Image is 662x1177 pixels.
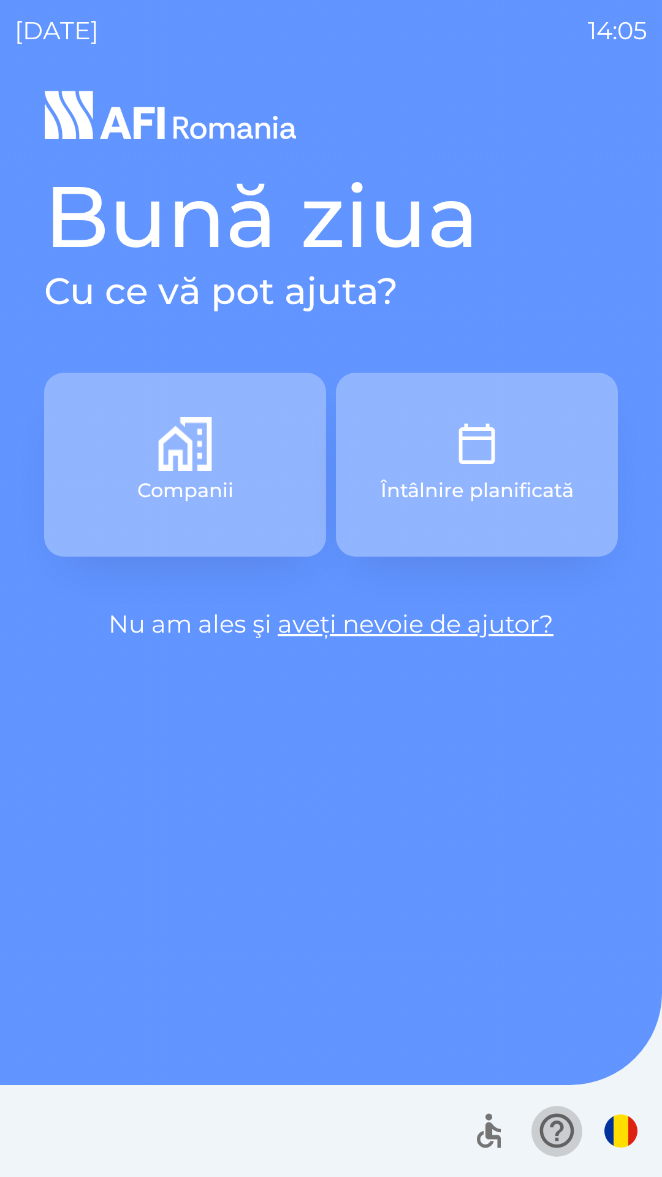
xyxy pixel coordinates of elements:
img: 91d325ef-26b3-4739-9733-70a8ac0e35c7.png [450,417,504,471]
button: Întâlnire planificată [336,373,618,557]
img: b9f982fa-e31d-4f99-8b4a-6499fa97f7a5.png [158,417,212,471]
img: ro flag [604,1114,637,1148]
p: Întâlnire planificată [381,476,574,505]
h1: Bună ziua [44,164,618,269]
p: Companii [137,476,234,505]
p: Nu am ales şi [44,606,618,642]
p: 14:05 [588,12,647,49]
img: Logo [44,86,618,145]
button: Companii [44,373,326,557]
p: [DATE] [15,12,99,49]
a: aveți nevoie de ajutor? [278,609,554,639]
h2: Cu ce vă pot ajuta? [44,269,618,314]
